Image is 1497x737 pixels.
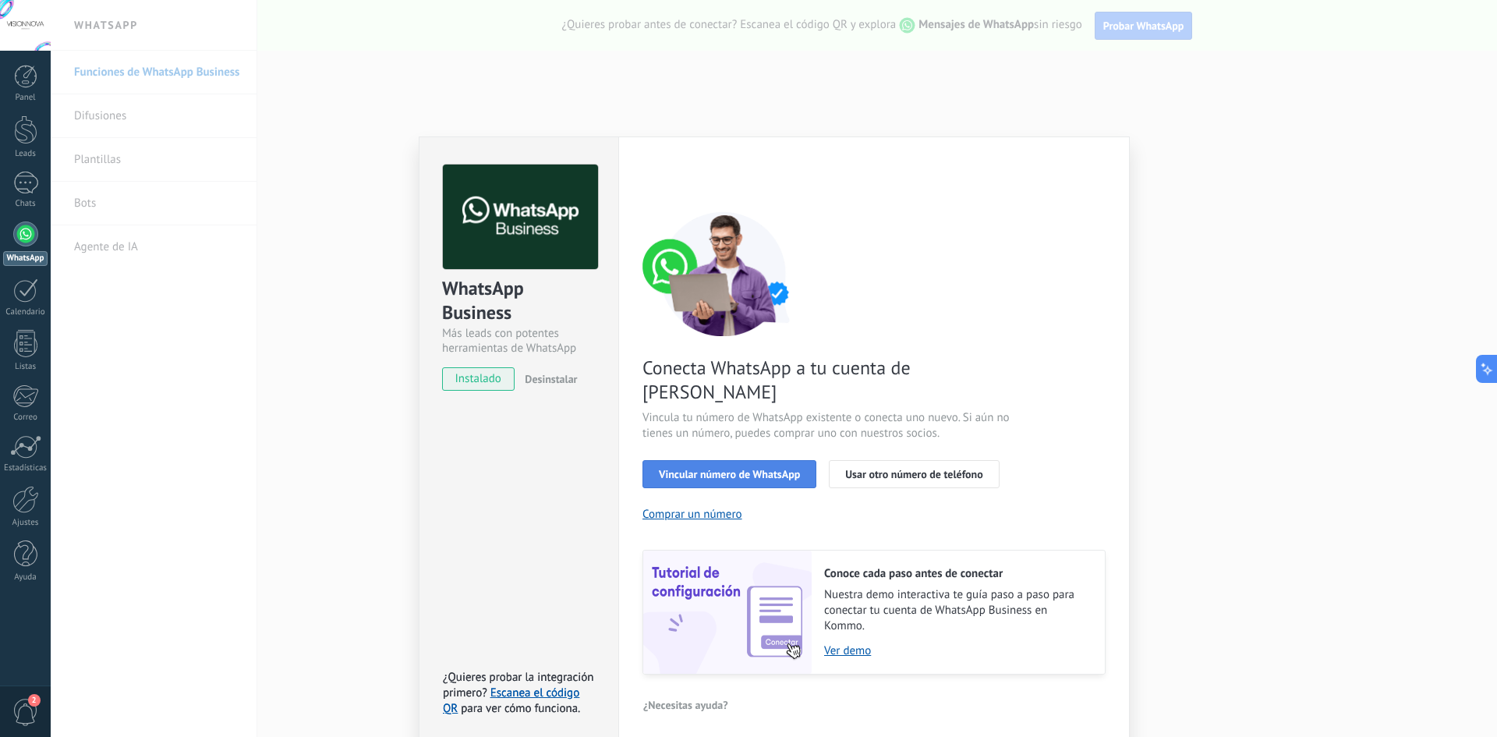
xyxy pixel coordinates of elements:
[829,460,999,488] button: Usar otro número de teléfono
[442,326,596,356] div: Más leads con potentes herramientas de WhatsApp
[3,362,48,372] div: Listas
[824,643,1089,658] a: Ver demo
[442,276,596,326] div: WhatsApp Business
[642,507,742,522] button: Comprar un número
[3,307,48,317] div: Calendario
[443,165,598,270] img: logo_main.png
[642,410,1014,441] span: Vincula tu número de WhatsApp existente o conecta uno nuevo. Si aún no tienes un número, puedes c...
[3,149,48,159] div: Leads
[642,356,1014,404] span: Conecta WhatsApp a tu cuenta de [PERSON_NAME]
[3,463,48,473] div: Estadísticas
[3,93,48,103] div: Panel
[824,587,1089,634] span: Nuestra demo interactiva te guía paso a paso para conectar tu cuenta de WhatsApp Business en Kommo.
[525,372,577,386] span: Desinstalar
[518,367,577,391] button: Desinstalar
[443,686,579,716] a: Escanea el código QR
[28,694,41,707] span: 2
[3,251,48,266] div: WhatsApp
[443,367,514,391] span: instalado
[3,572,48,583] div: Ayuda
[659,469,800,480] span: Vincular número de WhatsApp
[443,670,594,700] span: ¿Quieres probar la integración primero?
[3,518,48,528] div: Ajustes
[845,469,982,480] span: Usar otro número de teléfono
[3,199,48,209] div: Chats
[642,460,816,488] button: Vincular número de WhatsApp
[643,700,728,710] span: ¿Necesitas ayuda?
[3,413,48,423] div: Correo
[461,701,580,716] span: para ver cómo funciona.
[642,211,806,336] img: connect number
[642,693,729,717] button: ¿Necesitas ayuda?
[824,566,1089,581] h2: Conoce cada paso antes de conectar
